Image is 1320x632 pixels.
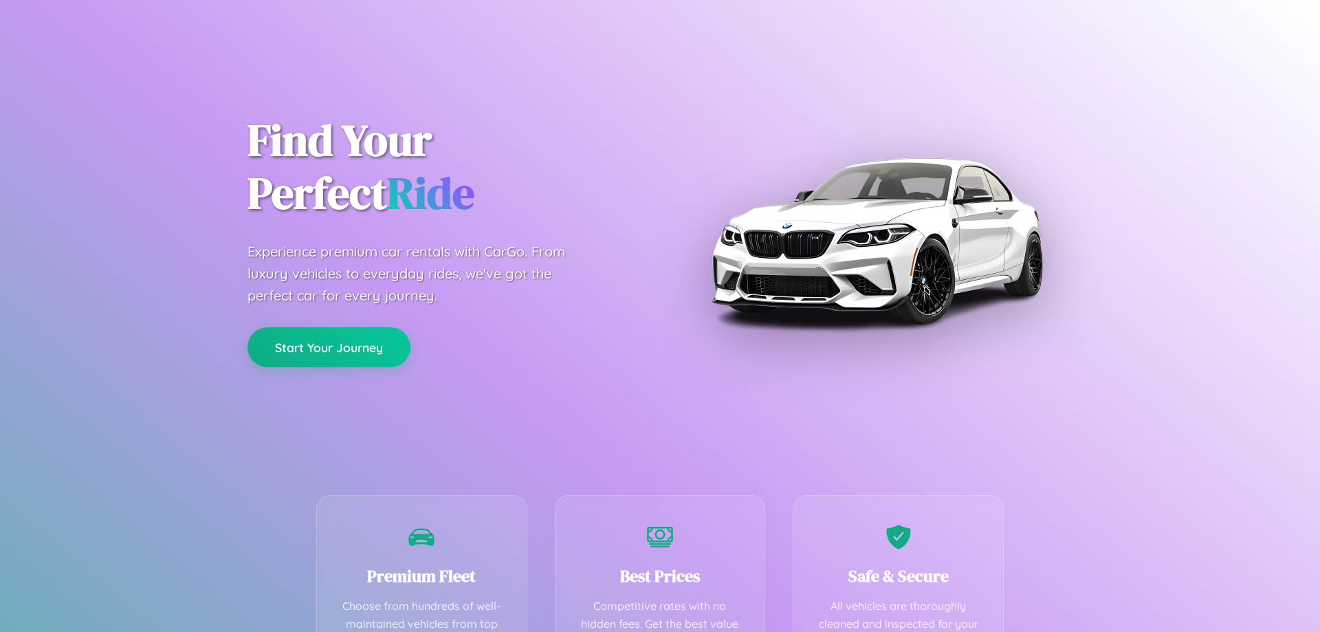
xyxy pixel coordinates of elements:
[705,69,1048,413] img: Premium BMW car rental vehicle
[814,565,982,587] h3: Safe & Secure
[576,565,745,587] h3: Best Prices
[247,241,591,307] p: Experience premium car rentals with CarGo. From luxury vehicles to everyday rides, we've got the ...
[387,163,474,223] span: Ride
[338,565,506,587] h3: Premium Fleet
[247,114,639,220] h1: Find Your Perfect
[247,327,410,367] button: Start Your Journey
